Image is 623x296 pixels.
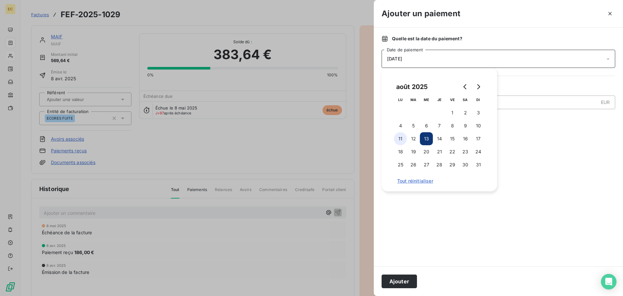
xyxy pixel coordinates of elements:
[387,56,402,61] span: [DATE]
[382,8,460,19] h3: Ajouter un paiement
[407,93,420,106] th: mardi
[420,158,433,171] button: 27
[394,93,407,106] th: lundi
[433,119,446,132] button: 7
[446,132,459,145] button: 15
[420,145,433,158] button: 20
[446,106,459,119] button: 1
[459,119,472,132] button: 9
[394,145,407,158] button: 18
[446,158,459,171] button: 29
[459,145,472,158] button: 23
[397,178,482,184] span: Tout réinitialiser
[459,80,472,93] button: Go to previous month
[446,93,459,106] th: vendredi
[392,35,462,42] span: Quelle est la date du paiement ?
[446,145,459,158] button: 22
[459,158,472,171] button: 30
[472,93,485,106] th: dimanche
[446,119,459,132] button: 8
[472,80,485,93] button: Go to next month
[472,119,485,132] button: 10
[459,93,472,106] th: samedi
[407,132,420,145] button: 12
[472,158,485,171] button: 31
[459,132,472,145] button: 16
[407,145,420,158] button: 19
[472,145,485,158] button: 24
[394,119,407,132] button: 4
[433,145,446,158] button: 21
[382,275,417,288] button: Ajouter
[420,132,433,145] button: 13
[420,93,433,106] th: mercredi
[433,93,446,106] th: jeudi
[394,132,407,145] button: 11
[420,119,433,132] button: 6
[601,274,617,290] div: Open Intercom Messenger
[472,132,485,145] button: 17
[472,106,485,119] button: 3
[382,114,615,121] span: Nouveau solde dû :
[394,158,407,171] button: 25
[394,82,430,92] div: août 2025
[407,158,420,171] button: 26
[407,119,420,132] button: 5
[433,158,446,171] button: 28
[433,132,446,145] button: 14
[459,106,472,119] button: 2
